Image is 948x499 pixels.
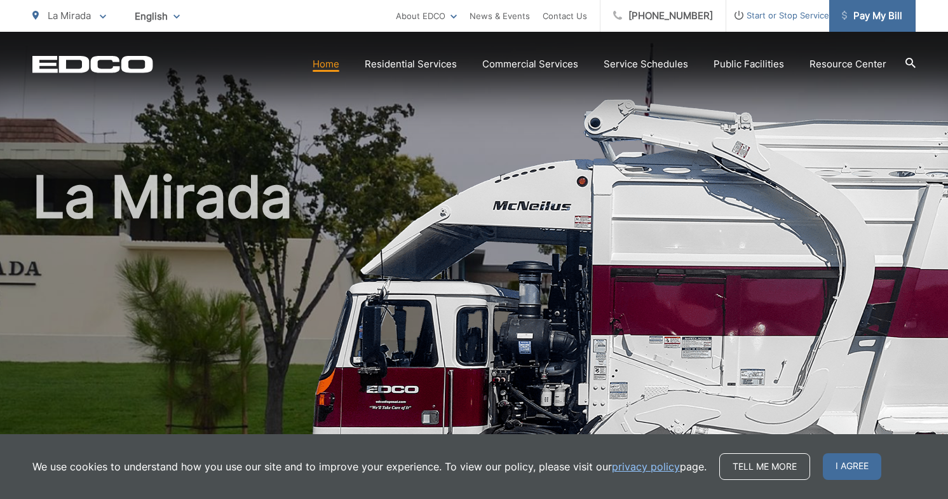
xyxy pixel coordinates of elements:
a: EDCD logo. Return to the homepage. [32,55,153,73]
a: Resource Center [809,57,886,72]
span: I agree [823,453,881,480]
a: Home [313,57,339,72]
a: Residential Services [365,57,457,72]
a: Public Facilities [714,57,784,72]
span: La Mirada [48,10,91,22]
a: Service Schedules [604,57,688,72]
a: Contact Us [543,8,587,24]
a: Tell me more [719,453,810,480]
a: About EDCO [396,8,457,24]
a: privacy policy [612,459,680,474]
a: Commercial Services [482,57,578,72]
span: English [125,5,189,27]
span: Pay My Bill [842,8,902,24]
p: We use cookies to understand how you use our site and to improve your experience. To view our pol... [32,459,707,474]
a: News & Events [470,8,530,24]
